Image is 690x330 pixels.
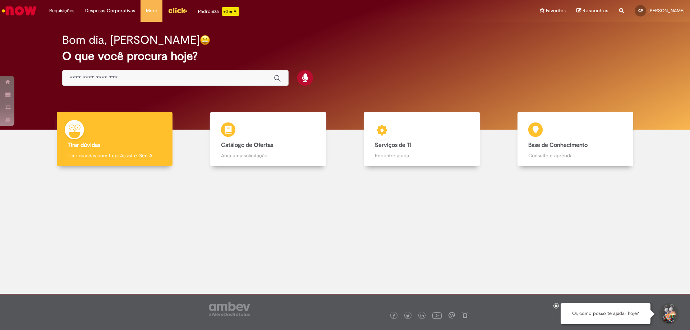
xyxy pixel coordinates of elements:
p: Tirar dúvidas com Lupi Assist e Gen Ai [68,152,162,159]
span: [PERSON_NAME] [648,8,685,14]
a: Base de Conhecimento Consulte e aprenda [499,112,653,167]
b: Base de Conhecimento [528,141,588,149]
img: click_logo_yellow_360x200.png [168,5,187,16]
img: logo_footer_workplace.png [448,312,455,319]
img: logo_footer_ambev_rotulo_gray.png [209,302,250,316]
span: More [146,7,157,14]
b: Catálogo de Ofertas [221,141,273,149]
a: Tirar dúvidas Tirar dúvidas com Lupi Assist e Gen Ai [38,112,192,167]
img: ServiceNow [1,4,38,18]
p: Encontre ajuda [375,152,469,159]
img: logo_footer_facebook.png [392,314,396,318]
h2: Bom dia, [PERSON_NAME] [62,34,200,46]
span: Requisições [49,7,74,14]
b: Tirar dúvidas [68,141,100,149]
b: Serviços de TI [375,141,411,149]
button: Iniciar Conversa de Suporte [658,303,679,325]
a: Rascunhos [576,8,608,14]
span: Favoritos [546,7,566,14]
div: Padroniza [198,7,239,16]
span: Despesas Corporativas [85,7,135,14]
a: Catálogo de Ofertas Abra uma solicitação [192,112,345,167]
p: Abra uma solicitação [221,152,315,159]
a: Serviços de TI Encontre ajuda [345,112,499,167]
p: +GenAi [222,7,239,16]
img: happy-face.png [200,35,210,45]
p: Consulte e aprenda [528,152,622,159]
h2: O que você procura hoje? [62,50,628,62]
img: logo_footer_youtube.png [432,311,442,320]
img: logo_footer_linkedin.png [420,314,424,318]
div: Oi, como posso te ajudar hoje? [561,303,650,324]
img: logo_footer_twitter.png [406,314,410,318]
img: logo_footer_naosei.png [462,312,468,319]
span: Rascunhos [583,7,608,14]
span: CP [638,8,643,13]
